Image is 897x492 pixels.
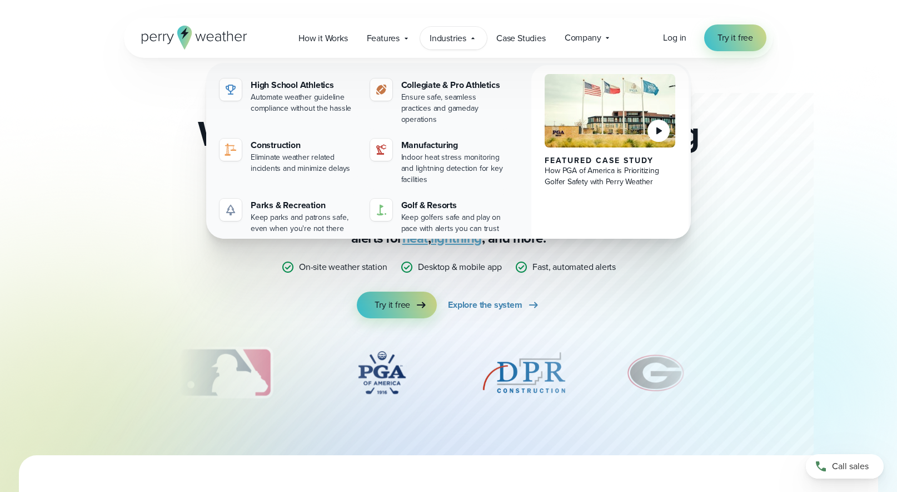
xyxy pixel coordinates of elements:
[418,260,501,274] p: Desktop & mobile app
[448,292,540,318] a: Explore the system
[545,74,675,147] img: PGA of America
[166,345,283,401] img: MLB.svg
[401,92,507,125] div: Ensure safe, seamless practices and gameday operations
[448,298,522,312] span: Explore the system
[215,134,361,179] a: construction perry weather Construction Eliminate weather related incidents and minimize delays
[806,454,884,479] a: Call sales
[366,134,512,190] a: Manufacturing Indoor heat stress monitoring and lightning detection for key facilities
[704,24,766,51] a: Try it free
[496,32,546,45] span: Case Studies
[487,27,555,50] a: Case Studies
[289,27,357,50] a: How it Works
[375,298,410,312] span: Try it free
[401,152,507,185] div: Indoor heat stress monitoring and lightning detection for key facilities
[166,345,283,401] div: 3 of 12
[226,194,671,247] p: Stop relying on weather apps with inaccurate data — Perry Weather delivers certainty with , accur...
[251,199,357,212] div: Parks & Recreation
[251,78,357,92] div: High School Athletics
[401,212,507,234] div: Keep golfers safe and play on pace with alerts you can trust
[366,194,512,239] a: Golf & Resorts Keep golfers safe and play on pace with alerts you can trust
[224,143,237,156] img: construction perry weather
[480,345,569,401] img: DPR-Construction.svg
[401,78,507,92] div: Collegiate & Pro Athletics
[545,165,675,188] div: How PGA of America is Prioritizing Golfer Safety with Perry Weather
[717,31,753,45] span: Try it free
[215,194,361,239] a: Parks & Recreation Keep parks and patrons safe, even when you're not there
[337,345,426,401] div: 4 of 12
[180,345,717,406] div: slideshow
[375,203,388,217] img: golf-iconV2.svg
[224,203,237,217] img: parks-icon-grey.svg
[401,199,507,212] div: Golf & Resorts
[622,345,690,401] img: University-of-Georgia.svg
[251,92,357,114] div: Automate weather guideline compliance without the hassle
[251,139,357,152] div: Construction
[430,32,466,45] span: Industries
[532,260,616,274] p: Fast, automated alerts
[251,212,357,234] div: Keep parks and patrons safe, even when you're not there
[480,345,569,401] div: 5 of 12
[565,31,601,45] span: Company
[375,83,388,96] img: proathletics-icon@2x-1.svg
[545,156,675,165] div: Featured Case Study
[367,32,400,45] span: Features
[299,260,387,274] p: On-site weather station
[832,460,869,473] span: Call sales
[357,292,437,318] a: Try it free
[215,74,361,119] a: High School Athletics Automate weather guideline compliance without the hassle
[298,32,348,45] span: How it Works
[663,31,686,45] a: Log in
[251,152,357,174] div: Eliminate weather related incidents and minimize delays
[180,116,717,187] h2: Weather Monitoring and Alerting System
[337,345,426,401] img: PGA.svg
[224,83,237,96] img: highschool-icon.svg
[401,139,507,152] div: Manufacturing
[366,74,512,130] a: Collegiate & Pro Athletics Ensure safe, seamless practices and gameday operations
[531,65,689,248] a: PGA of America Featured Case Study How PGA of America is Prioritizing Golfer Safety with Perry We...
[622,345,690,401] div: 6 of 12
[375,143,388,156] img: mining-icon@2x.svg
